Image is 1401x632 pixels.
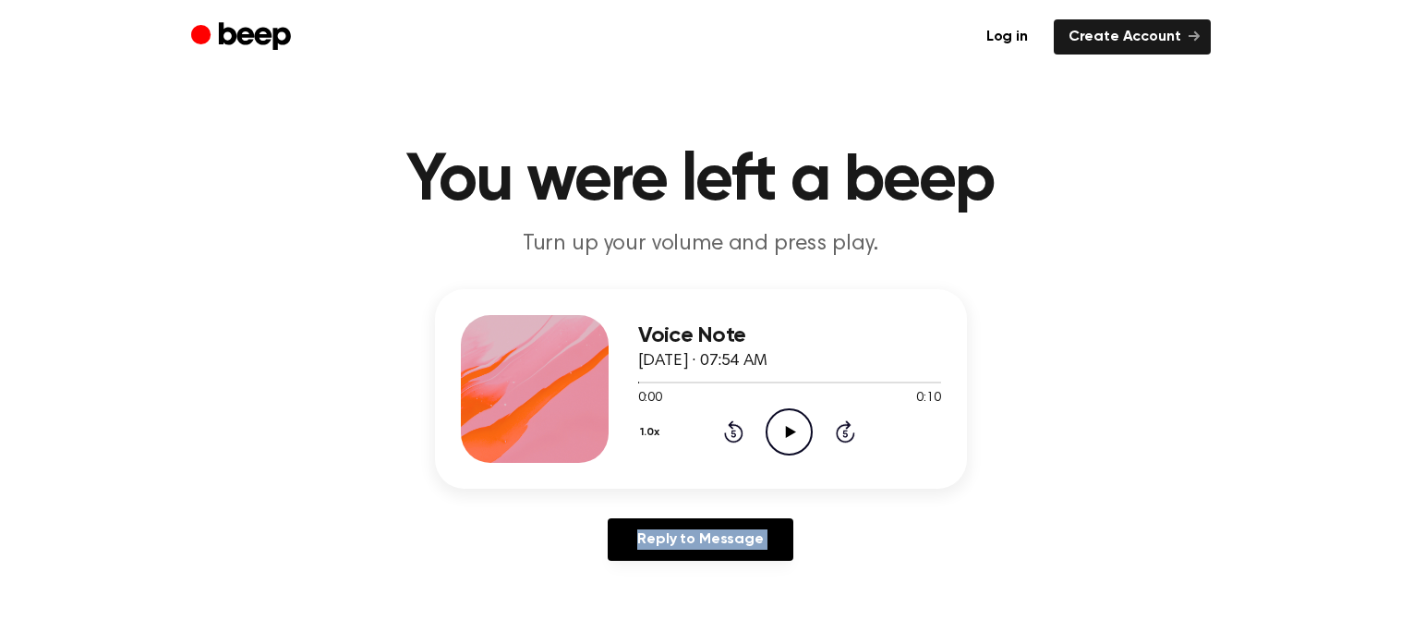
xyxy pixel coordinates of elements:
h3: Voice Note [638,323,941,348]
span: 0:00 [638,389,662,408]
span: [DATE] · 07:54 AM [638,353,767,370]
a: Log in [972,19,1043,55]
a: Reply to Message [608,518,792,561]
a: Beep [191,19,296,55]
p: Turn up your volume and press play. [346,229,1056,260]
button: 1.0x [638,417,667,448]
h1: You were left a beep [228,148,1174,214]
a: Create Account [1054,19,1211,55]
span: 0:10 [916,389,940,408]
